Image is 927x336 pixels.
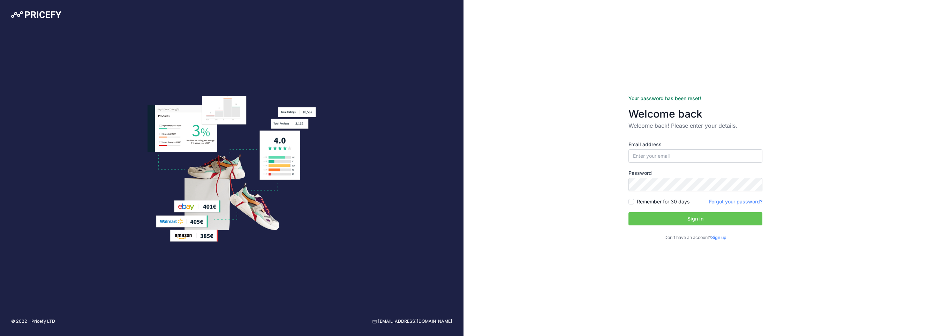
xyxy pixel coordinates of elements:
[637,198,689,205] label: Remember for 30 days
[11,318,55,325] p: © 2022 - Pricefy LTD
[628,141,762,148] label: Email address
[628,95,762,102] div: Your password has been reset!
[628,212,762,225] button: Sign in
[628,170,762,177] label: Password
[11,11,61,18] img: Pricefy
[628,149,762,163] input: Enter your email
[711,235,726,240] a: Sign up
[628,121,762,130] p: Welcome back! Please enter your details.
[628,234,762,241] p: Don't have an account?
[709,199,762,204] a: Forgot your password?
[372,318,452,325] a: [EMAIL_ADDRESS][DOMAIN_NAME]
[628,107,762,120] h3: Welcome back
